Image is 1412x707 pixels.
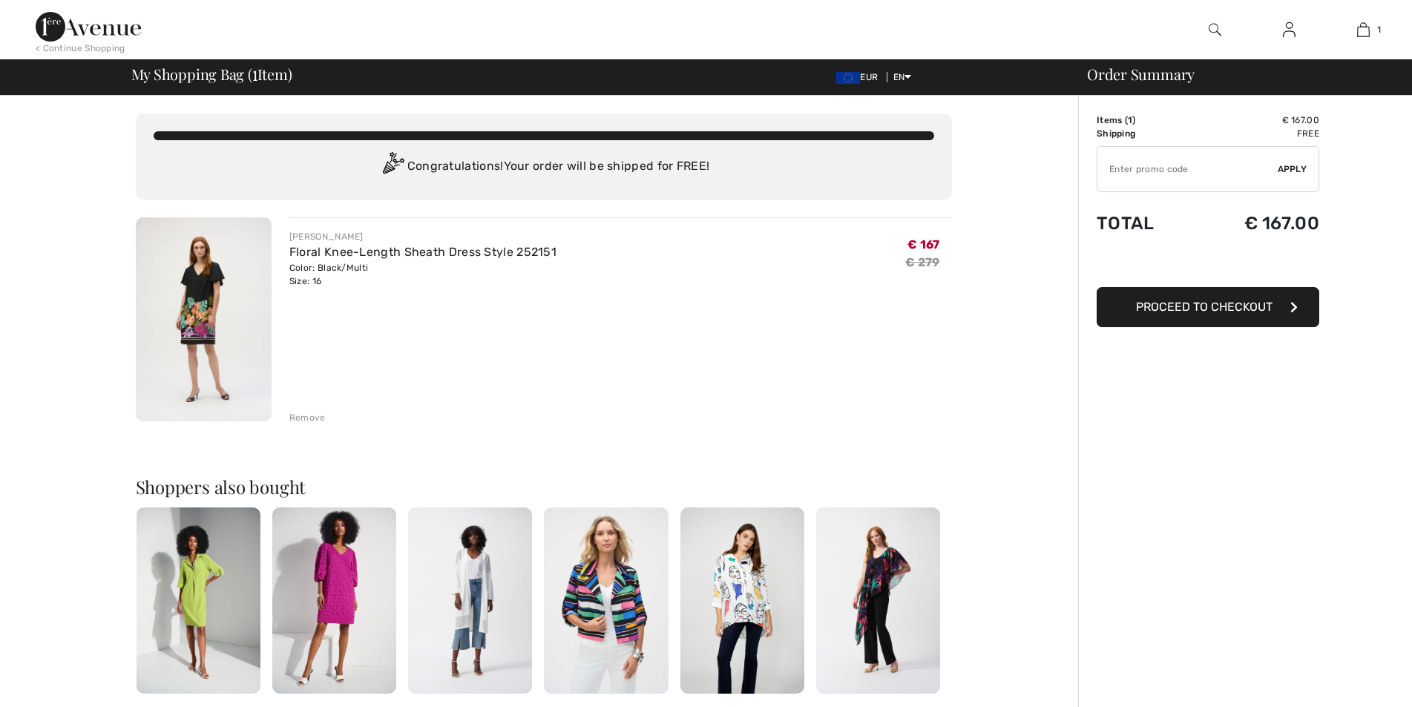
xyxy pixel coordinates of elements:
img: Bubble Jacquard A-Line Dress Style 252195 [272,507,396,694]
span: Proceed to Checkout [1136,300,1273,314]
img: Striped Puff Sleeve Blazer Style 252215 [544,507,668,694]
img: Euro [836,72,860,84]
span: 1 [1128,115,1132,125]
a: Sign In [1271,21,1307,39]
img: Minimalistic Long Cardigan Style 251926 [408,507,532,694]
td: Shipping [1097,127,1193,140]
img: Graphic Print Button Closure Style 256718U [680,507,804,694]
input: Promo code [1097,147,1278,191]
span: € 167 [907,237,940,251]
s: € 279 [905,255,940,269]
img: Knee-Length Shirt Dress Style 252020 [137,507,260,694]
a: Floral Knee-Length Sheath Dress Style 252151 [289,245,556,259]
h2: Shoppers also bought [136,478,952,496]
td: Total [1097,198,1193,249]
div: [PERSON_NAME] [289,230,556,243]
td: € 167.00 [1193,114,1319,127]
span: 1 [252,63,257,82]
div: Order Summary [1069,67,1403,82]
img: Congratulation2.svg [378,152,407,182]
span: EN [893,72,912,82]
img: My Info [1283,21,1296,39]
div: < Continue Shopping [36,42,125,55]
iframe: PayPal [1097,249,1319,282]
span: Apply [1278,162,1307,176]
img: 1ère Avenue [36,12,141,42]
span: My Shopping Bag ( Item) [131,67,292,82]
div: Remove [289,411,326,424]
td: Free [1193,127,1319,140]
button: Proceed to Checkout [1097,287,1319,327]
img: Tropical Chiffon Overlay Jumpsuit Style 251152 [816,507,940,694]
td: Items ( ) [1097,114,1193,127]
span: 1 [1377,23,1381,36]
a: 1 [1327,21,1399,39]
span: EUR [836,72,884,82]
img: My Bag [1357,21,1370,39]
img: Floral Knee-Length Sheath Dress Style 252151 [136,217,272,421]
div: Color: Black/Multi Size: 16 [289,261,556,288]
td: € 167.00 [1193,198,1319,249]
img: search the website [1209,21,1221,39]
div: Congratulations! Your order will be shipped for FREE! [154,152,934,182]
